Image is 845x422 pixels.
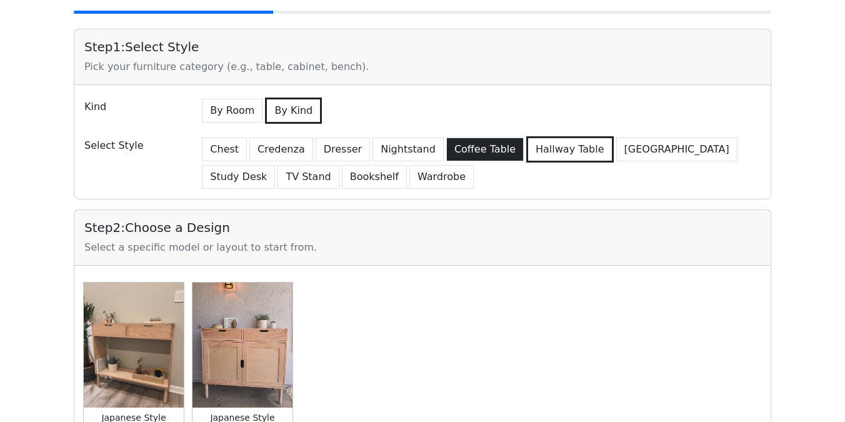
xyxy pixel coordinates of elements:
img: Japanese Style Hallway Table / Shoe Cabinet [84,283,184,408]
button: Bookshelf [342,165,407,189]
div: Select Style [77,134,192,189]
h5: Step 1 : Select Style [84,39,761,54]
button: By Room [202,99,262,123]
h5: Step 2 : Choose a Design [84,220,761,235]
button: Coffee Table [446,138,524,161]
button: By Kind [265,98,322,124]
button: Credenza [249,138,313,161]
div: Kind [77,95,192,124]
button: TV Stand [277,165,339,189]
button: Dresser [316,138,370,161]
button: Hallway Table [526,136,614,163]
div: Pick your furniture category (e.g., table, cabinet, bench). [84,59,761,74]
button: Chest [202,138,247,161]
button: Nightstand [372,138,444,161]
button: Study Desk [202,165,275,189]
button: Wardrobe [409,165,474,189]
img: Japanese Style Hallway Table / Shoe Cabinet Hallway Table /w 2-door & Shelf [192,283,292,408]
button: [GEOGRAPHIC_DATA] [616,138,737,161]
div: Select a specific model or layout to start from. [84,240,761,255]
